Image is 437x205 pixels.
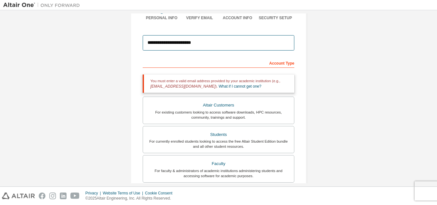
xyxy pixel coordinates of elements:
div: You must enter a valid email address provided by your academic institution (e.g., ). [143,75,294,93]
span: [EMAIL_ADDRESS][DOMAIN_NAME] [150,84,215,89]
div: Security Setup [257,15,295,20]
img: youtube.svg [70,193,80,199]
div: Account Info [219,15,257,20]
img: altair_logo.svg [2,193,35,199]
div: For existing customers looking to access software downloads, HPC resources, community, trainings ... [147,110,290,120]
div: Privacy [85,191,103,196]
div: Altair Customers [147,101,290,110]
div: Faculty [147,159,290,168]
div: For currently enrolled students looking to access the free Altair Student Edition bundle and all ... [147,139,290,149]
img: facebook.svg [39,193,45,199]
div: Cookie Consent [145,191,176,196]
div: Account Type [143,58,294,68]
div: Personal Info [143,15,181,20]
p: © 2025 Altair Engineering, Inc. All Rights Reserved. [85,196,176,201]
div: Website Terms of Use [103,191,145,196]
div: Students [147,130,290,139]
img: instagram.svg [49,193,56,199]
a: What if I cannot get one? [219,84,261,89]
img: Altair One [3,2,83,8]
img: linkedin.svg [60,193,67,199]
div: Verify Email [181,15,219,20]
div: For faculty & administrators of academic institutions administering students and accessing softwa... [147,168,290,178]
